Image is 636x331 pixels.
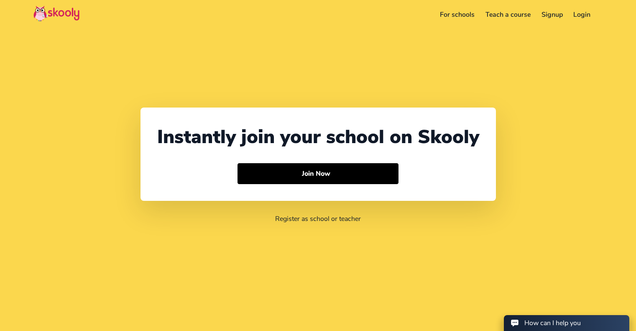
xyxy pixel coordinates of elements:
[568,8,596,21] a: Login
[480,8,536,21] a: Teach a course
[157,124,479,150] div: Instantly join your school on Skooly
[536,8,568,21] a: Signup
[275,214,361,223] a: Register as school or teacher
[435,8,480,21] a: For schools
[238,163,398,184] button: Join Now
[33,5,79,22] img: Skooly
